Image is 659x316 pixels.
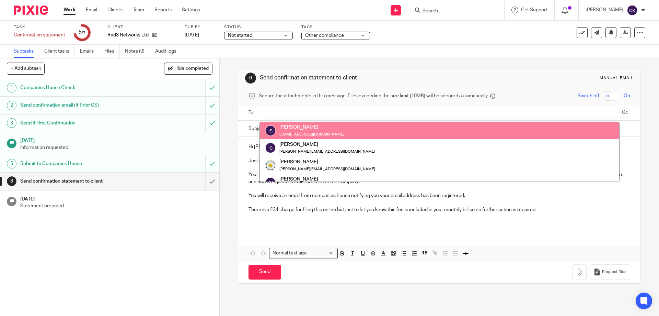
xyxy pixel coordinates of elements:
[20,135,212,144] h1: [DATE]
[7,83,16,92] div: 1
[627,5,638,16] img: svg%3E
[620,108,630,118] button: Cc
[185,24,216,30] label: Due by
[279,124,344,131] div: [PERSON_NAME]
[248,171,630,185] p: Your Confirmation Statement is a requirement of companies’ house so that their records about your...
[7,159,16,168] div: 5
[248,109,256,116] label: To:
[265,125,276,136] img: svg%3E
[271,250,308,257] span: Normal text size
[7,63,45,74] button: + Add subtask
[279,176,375,183] div: [PERSON_NAME]
[259,92,488,99] span: Secure the attachments in this message. Files exceeding the size limit (10MB) will be secured aut...
[279,132,344,136] small: [EMAIL_ADDRESS][DOMAIN_NAME]
[104,45,120,58] a: Files
[265,142,276,153] img: svg%3E
[624,92,630,99] span: On
[309,250,334,257] input: Search for option
[20,159,139,169] h1: Submit to Companies House
[14,6,48,15] img: Pixie
[133,7,144,13] a: Team
[44,45,75,58] a: Client tasks
[20,83,139,93] h1: Companies House Check
[107,32,149,39] p: Red3 Networks Ltd
[63,7,76,13] a: Work
[20,203,212,209] p: Statement prepared
[7,176,16,186] div: 6
[248,206,630,213] p: There is a £34 charge for filing this online but just to let you know this fee is included in you...
[14,24,65,30] label: Task
[20,194,212,203] h1: [DATE]
[578,92,599,99] span: Switch off
[279,158,375,165] div: [PERSON_NAME]
[248,143,630,150] p: Hi [PERSON_NAME],
[20,144,212,151] p: Information requested
[7,118,16,128] div: 3
[79,29,85,36] div: 5
[248,157,630,164] p: Just a quick note to let you know your Company’s Confirmation Statement has been filed.
[7,101,16,110] div: 2
[224,24,293,30] label: Status
[155,45,182,58] a: Audit logs
[107,7,123,13] a: Clients
[590,264,630,280] button: Request files
[182,7,200,13] a: Settings
[521,8,547,12] span: Get Support
[82,31,85,35] small: /7
[422,8,484,14] input: Search
[125,45,150,58] a: Notes (0)
[265,160,276,171] img: Capture2.PNG
[248,265,281,280] input: Send
[301,24,370,30] label: Tags
[265,177,276,188] img: svg%3E
[14,45,39,58] a: Subtasks
[245,73,256,84] div: 6
[107,24,176,30] label: Client
[279,150,375,153] small: [PERSON_NAME][EMAIL_ADDRESS][DOMAIN_NAME]
[279,141,375,148] div: [PERSON_NAME]
[164,63,212,74] button: Hide completed
[260,74,454,81] h1: Send confirmation statement to client
[154,7,172,13] a: Reports
[248,192,630,199] p: You will receive an email from companies house notifying you your email address has been registered.
[174,66,209,72] span: Hide completed
[305,33,344,38] span: Other compliance
[14,32,65,39] div: Confirmation statement
[269,248,338,259] div: Search for option
[20,100,139,110] h1: Send confirmation email (If Prior CS)
[279,167,375,171] small: [PERSON_NAME][EMAIL_ADDRESS][DOMAIN_NAME]
[600,75,634,81] div: Manual email
[20,176,139,186] h1: Send confirmation statement to client
[228,33,252,38] span: Not started
[20,118,139,128] h1: Send if First Confirmation
[586,7,623,13] p: [PERSON_NAME]
[185,33,199,37] span: [DATE]
[248,125,266,132] label: Subject:
[602,269,626,275] span: Request files
[86,7,97,13] a: Email
[80,45,99,58] a: Emails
